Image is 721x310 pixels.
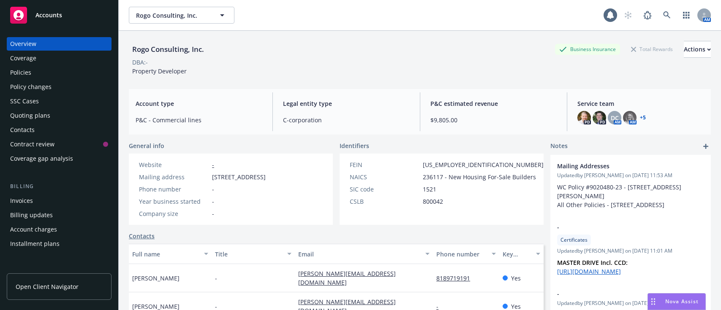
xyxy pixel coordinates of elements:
[10,237,60,251] div: Installment plans
[577,99,704,108] span: Service team
[212,185,214,194] span: -
[557,223,682,232] span: -
[623,111,637,124] img: photo
[139,173,209,181] div: Mailing address
[350,173,419,181] div: NAICS
[423,160,544,169] span: [US_EMPLOYER_IDENTIFICATION_NUMBER]
[557,172,704,179] span: Updated by [PERSON_NAME] on [DATE] 11:53 AM
[7,237,112,251] a: Installment plans
[16,282,79,291] span: Open Client Navigator
[648,294,658,310] div: Drag to move
[129,141,164,150] span: General info
[684,41,711,58] button: Actions
[298,250,420,259] div: Email
[10,137,54,151] div: Contract review
[10,51,36,65] div: Coverage
[658,7,675,24] a: Search
[557,183,704,209] p: WC Policy #9020480-23 - [STREET_ADDRESS][PERSON_NAME] All Other Policies - [STREET_ADDRESS]
[423,173,536,181] span: 236117 - New Housing For-Sale Builders
[557,259,628,267] strong: MASTER DRIVE Incl. CCD:
[611,113,619,122] span: DC
[132,250,199,259] div: Full name
[430,99,557,108] span: P&C estimated revenue
[665,298,699,305] span: Nova Assist
[136,116,262,124] span: P&C - Commercial lines
[10,152,73,165] div: Coverage gap analysis
[10,109,50,122] div: Quoting plans
[433,244,499,264] button: Phone number
[7,94,112,108] a: SSC Cases
[7,109,112,122] a: Quoting plans
[10,94,39,108] div: SSC Cases
[350,160,419,169] div: FEIN
[648,293,706,310] button: Nova Assist
[423,197,443,206] span: 800042
[215,250,282,259] div: Title
[557,289,682,298] span: -
[139,197,209,206] div: Year business started
[10,123,35,137] div: Contacts
[139,185,209,194] div: Phone number
[620,7,637,24] a: Start snowing
[350,185,419,194] div: SIC code
[701,141,711,151] a: add
[423,185,436,194] span: 1521
[7,37,112,51] a: Overview
[10,66,31,79] div: Policies
[436,274,477,282] a: 8189719191
[550,141,568,151] span: Notes
[136,99,262,108] span: Account type
[129,232,155,240] a: Contacts
[7,208,112,222] a: Billing updates
[684,41,711,57] div: Actions
[132,274,180,283] span: [PERSON_NAME]
[555,44,620,54] div: Business Insurance
[139,160,209,169] div: Website
[35,12,62,19] span: Accounts
[129,244,212,264] button: Full name
[7,152,112,165] a: Coverage gap analysis
[557,267,621,275] a: [URL][DOMAIN_NAME]
[350,197,419,206] div: CSLB
[7,223,112,236] a: Account charges
[212,209,214,218] span: -
[7,3,112,27] a: Accounts
[7,194,112,208] a: Invoices
[132,67,187,75] span: Property Developer
[678,7,695,24] a: Switch app
[627,44,677,54] div: Total Rewards
[7,182,112,191] div: Billing
[10,208,53,222] div: Billing updates
[139,209,209,218] div: Company size
[295,244,433,264] button: Email
[340,141,369,150] span: Identifiers
[7,51,112,65] a: Coverage
[136,11,209,20] span: Rogo Consulting, Inc.
[7,137,112,151] a: Contract review
[557,162,682,170] span: Mailing Addresses
[283,116,410,124] span: C-corporation
[212,197,214,206] span: -
[10,223,57,236] div: Account charges
[430,116,557,124] span: $9,805.00
[640,115,646,120] a: +5
[283,99,410,108] span: Legal entity type
[10,37,36,51] div: Overview
[132,58,148,67] div: DBA: -
[7,80,112,94] a: Policy changes
[212,161,214,169] a: -
[550,216,711,283] div: -CertificatesUpdatedby [PERSON_NAME] on [DATE] 11:01 AMMASTER DRIVE Incl. CCD: [URL][DOMAIN_NAME]
[593,111,606,124] img: photo
[10,80,52,94] div: Policy changes
[215,274,217,283] span: -
[557,299,704,307] span: Updated by [PERSON_NAME] on [DATE] 5:11 PM
[560,236,588,244] span: Certificates
[557,247,704,255] span: Updated by [PERSON_NAME] on [DATE] 11:01 AM
[212,173,266,181] span: [STREET_ADDRESS]
[503,250,531,259] div: Key contact
[298,270,396,286] a: [PERSON_NAME][EMAIL_ADDRESS][DOMAIN_NAME]
[7,123,112,137] a: Contacts
[7,66,112,79] a: Policies
[212,244,294,264] button: Title
[577,111,591,124] img: photo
